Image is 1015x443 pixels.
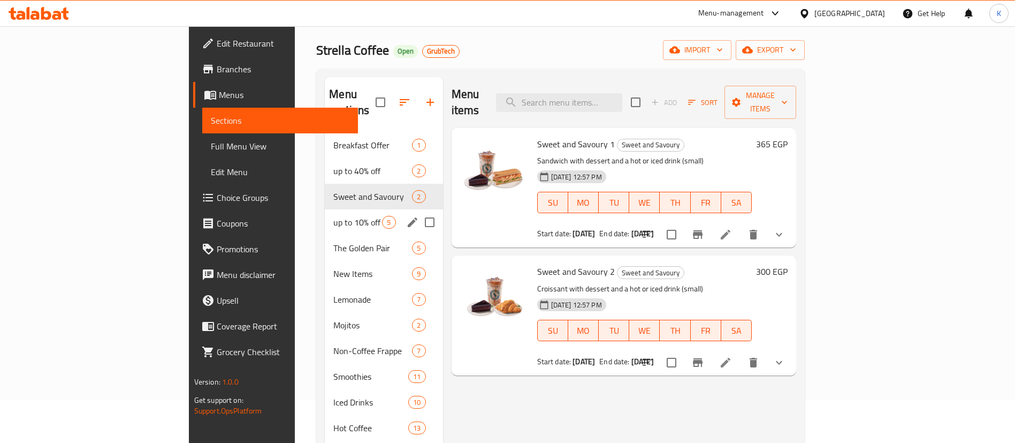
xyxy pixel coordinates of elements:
span: Sort [688,96,718,109]
div: Breakfast Offer1 [325,132,442,158]
button: sort-choices [635,350,660,376]
span: The Golden Pair [333,242,412,254]
button: export [736,40,805,60]
button: MO [568,192,599,213]
span: Open [393,47,418,56]
span: WE [634,323,655,339]
div: items [382,216,395,229]
button: WE [629,192,660,213]
span: Branches [217,63,350,76]
span: import [671,43,723,57]
span: Full Menu View [211,140,350,153]
a: Full Menu View [202,133,358,159]
div: up to 40% off [333,164,412,177]
b: [DATE] [573,227,595,241]
div: Open [393,45,418,58]
div: Smoothies11 [325,364,442,389]
span: [DATE] 12:57 PM [547,172,606,182]
button: SA [721,192,752,213]
img: Sweet and Savoury 2 [460,264,529,333]
button: SU [537,192,568,213]
a: Coupons [193,211,358,236]
p: Croissant with dessert and a hot or iced drink (small) [537,282,752,296]
span: [DATE] 12:57 PM [547,300,606,310]
button: show more [766,350,792,376]
span: 2 [413,320,425,331]
a: Menus [193,82,358,108]
div: items [408,370,425,383]
span: SU [542,323,564,339]
span: New Items [333,267,412,280]
span: Mojitos [333,319,412,332]
b: [DATE] [631,227,654,241]
p: Sandwich with dessert and a hot or iced drink (small) [537,154,752,168]
span: 5 [383,217,395,228]
span: Menu disclaimer [217,268,350,281]
a: Menu disclaimer [193,262,358,288]
span: End date: [599,227,629,241]
span: FR [695,195,717,211]
span: 1.0.0 [222,375,239,389]
div: Sweet and Savoury2 [325,184,442,209]
span: Sort items [681,94,724,111]
a: Edit menu item [719,356,732,369]
button: edit [405,214,421,230]
div: up to 10% off5edit [325,209,442,235]
div: Lemonade7 [325,287,442,312]
button: Manage items [724,86,796,119]
div: items [412,267,425,280]
span: K [997,7,1001,19]
span: Sweet and Savoury 2 [537,264,615,280]
h2: Menu items [452,86,484,118]
a: Promotions [193,236,358,262]
div: items [412,319,425,332]
button: show more [766,222,792,247]
span: up to 10% off [333,216,382,229]
span: 11 [409,372,425,382]
div: [GEOGRAPHIC_DATA] [814,7,885,19]
a: Edit menu item [719,228,732,241]
div: items [408,396,425,409]
a: Choice Groups [193,185,358,211]
span: Version: [194,375,220,389]
a: Upsell [193,288,358,313]
button: MO [568,320,599,341]
span: 7 [413,346,425,356]
span: 13 [409,423,425,433]
button: TH [660,192,690,213]
span: 1 [413,140,425,151]
span: Select to update [660,351,683,374]
svg: Show Choices [773,228,785,241]
button: Branch-specific-item [685,350,711,376]
a: Sections [202,108,358,133]
div: Sweet and Savoury [617,139,684,152]
span: Smoothies [333,370,408,383]
span: Sweet and Savoury [617,267,684,279]
span: SA [726,323,747,339]
span: 9 [413,269,425,279]
span: 2 [413,166,425,176]
span: TH [664,195,686,211]
div: Sweet and Savoury [617,266,684,279]
button: delete [741,222,766,247]
button: SA [721,320,752,341]
span: Sweet and Savoury [617,139,684,151]
div: Mojitos2 [325,312,442,338]
h6: 365 EGP [756,137,788,152]
span: Add item [647,94,681,111]
div: The Golden Pair5 [325,235,442,261]
span: Hot Coffee [333,422,408,434]
span: Breakfast Offer [333,139,412,152]
input: search [496,93,622,112]
span: TH [664,323,686,339]
span: MO [573,323,594,339]
div: Hot Coffee13 [325,415,442,441]
button: sort-choices [635,222,660,247]
button: import [663,40,731,60]
span: TU [603,195,625,211]
span: Grocery Checklist [217,346,350,358]
div: Non-Coffee Frappe [333,344,412,357]
div: items [412,139,425,152]
div: Iced Drinks10 [325,389,442,415]
span: Start date: [537,355,571,369]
